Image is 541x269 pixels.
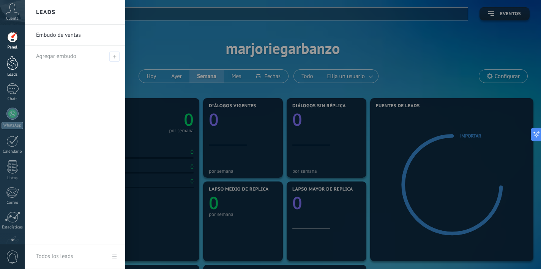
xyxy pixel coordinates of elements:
div: Leads [2,72,24,77]
div: Panel [2,45,24,50]
span: Agregar embudo [109,52,120,62]
span: Agregar embudo [36,53,76,60]
h2: Leads [36,0,55,24]
a: Todos los leads [25,244,125,269]
div: Calendario [2,149,24,154]
span: Cuenta [6,16,19,21]
div: Correo [2,200,24,205]
div: Chats [2,97,24,102]
div: Todos los leads [36,246,73,267]
a: Embudo de ventas [36,25,118,46]
div: WhatsApp [2,122,23,129]
div: Listas [2,176,24,181]
div: Estadísticas [2,225,24,230]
